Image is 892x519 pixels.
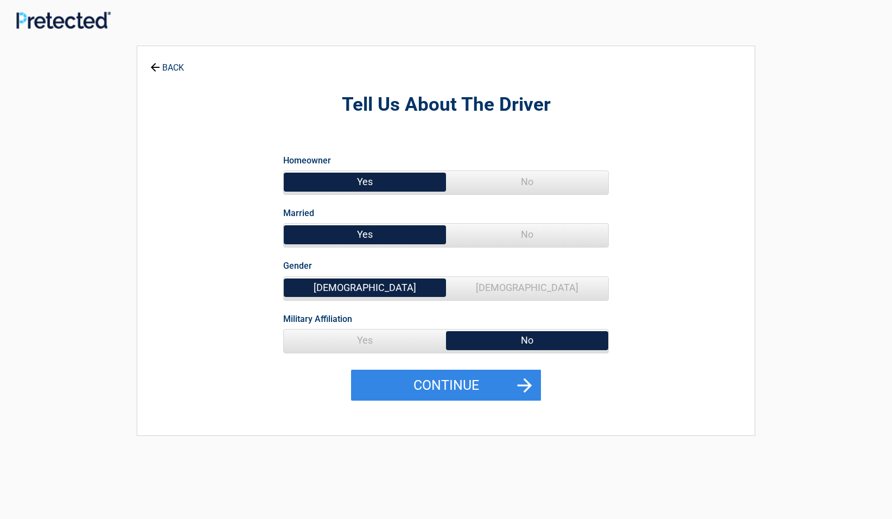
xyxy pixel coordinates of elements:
span: Yes [284,224,446,245]
label: Homeowner [283,153,331,168]
span: No [446,330,608,351]
h2: Tell Us About The Driver [197,92,695,118]
span: Yes [284,330,446,351]
span: No [446,224,608,245]
label: Gender [283,258,312,273]
button: Continue [351,370,541,401]
label: Military Affiliation [283,312,352,326]
span: [DEMOGRAPHIC_DATA] [284,277,446,299]
a: BACK [148,53,186,72]
span: Yes [284,171,446,193]
span: No [446,171,608,193]
img: Main Logo [16,11,111,29]
span: [DEMOGRAPHIC_DATA] [446,277,608,299]
label: Married [283,206,314,220]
